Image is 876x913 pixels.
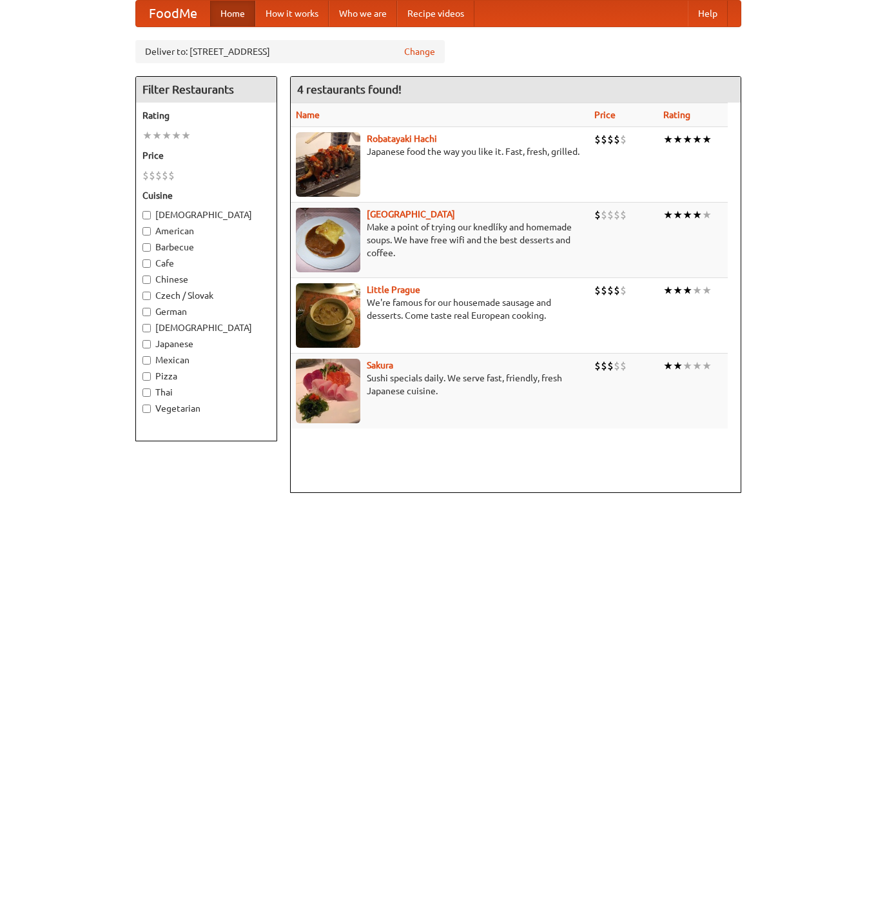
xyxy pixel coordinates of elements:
[296,359,360,423] img: sakura.jpg
[142,259,151,268] input: Cafe
[296,296,585,322] p: We're famous for our housemade sausage and desserts. Come taste real European cooking.
[142,273,270,286] label: Chinese
[162,128,171,143] li: ★
[673,132,683,146] li: ★
[142,189,270,202] h5: Cuisine
[296,283,360,348] img: littleprague.jpg
[601,132,607,146] li: $
[142,372,151,381] input: Pizza
[397,1,474,26] a: Recipe videos
[142,370,270,383] label: Pizza
[594,208,601,222] li: $
[663,283,673,297] li: ★
[142,354,270,366] label: Mexican
[162,168,168,183] li: $
[142,340,151,348] input: Japanese
[367,360,393,370] a: Sakura
[142,168,149,183] li: $
[181,128,191,143] li: ★
[702,132,712,146] li: ★
[601,359,607,373] li: $
[142,324,151,332] input: [DEMOGRAPHIC_DATA]
[210,1,255,26] a: Home
[142,305,270,318] label: German
[367,134,437,144] a: Robatayaki Hachi
[614,359,620,373] li: $
[673,283,683,297] li: ★
[614,132,620,146] li: $
[702,208,712,222] li: ★
[155,168,162,183] li: $
[683,359,692,373] li: ★
[663,359,673,373] li: ★
[142,109,270,122] h5: Rating
[601,283,607,297] li: $
[329,1,397,26] a: Who we are
[142,243,151,252] input: Barbecue
[142,149,270,162] h5: Price
[683,132,692,146] li: ★
[594,132,601,146] li: $
[692,283,702,297] li: ★
[135,40,445,63] div: Deliver to: [STREET_ADDRESS]
[142,257,270,270] label: Cafe
[702,283,712,297] li: ★
[692,359,702,373] li: ★
[142,208,270,221] label: [DEMOGRAPHIC_DATA]
[683,208,692,222] li: ★
[614,283,620,297] li: $
[620,208,627,222] li: $
[663,208,673,222] li: ★
[620,283,627,297] li: $
[142,386,270,399] label: Thai
[142,321,270,334] label: [DEMOGRAPHIC_DATA]
[142,211,151,219] input: [DEMOGRAPHIC_DATA]
[594,110,616,120] a: Price
[692,132,702,146] li: ★
[367,285,420,295] a: Little Prague
[702,359,712,373] li: ★
[171,128,181,143] li: ★
[142,227,151,236] input: American
[142,308,151,316] input: German
[296,110,320,120] a: Name
[607,359,614,373] li: $
[142,128,152,143] li: ★
[607,208,614,222] li: $
[142,388,151,397] input: Thai
[142,356,151,365] input: Mexican
[688,1,728,26] a: Help
[692,208,702,222] li: ★
[607,132,614,146] li: $
[683,283,692,297] li: ★
[142,241,270,254] label: Barbecue
[404,45,435,58] a: Change
[673,208,683,222] li: ★
[297,83,402,95] ng-pluralize: 4 restaurants found!
[142,402,270,415] label: Vegetarian
[136,77,277,103] h4: Filter Restaurants
[594,359,601,373] li: $
[142,225,270,237] label: American
[620,359,627,373] li: $
[142,289,270,302] label: Czech / Slovak
[142,405,151,413] input: Vegetarian
[663,110,690,120] a: Rating
[663,132,673,146] li: ★
[296,221,585,259] p: Make a point of trying our knedlíky and homemade soups. We have free wifi and the best desserts a...
[136,1,210,26] a: FoodMe
[614,208,620,222] li: $
[673,359,683,373] li: ★
[152,128,162,143] li: ★
[296,208,360,272] img: czechpoint.jpg
[594,283,601,297] li: $
[367,209,455,219] a: [GEOGRAPHIC_DATA]
[168,168,175,183] li: $
[142,337,270,350] label: Japanese
[142,292,151,300] input: Czech / Slovak
[620,132,627,146] li: $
